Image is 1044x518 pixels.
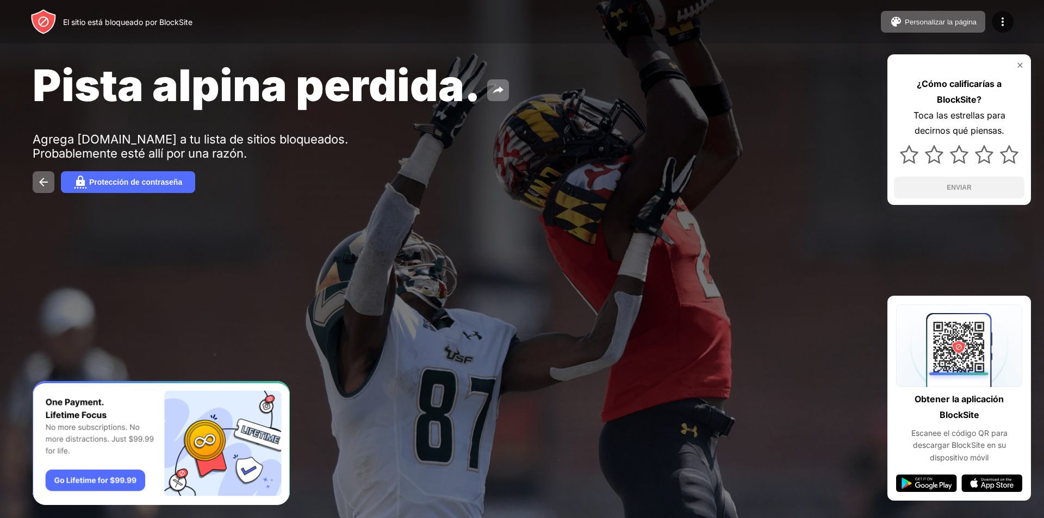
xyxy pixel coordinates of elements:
img: pallet.svg [890,15,903,28]
img: rate-us-close.svg [1016,61,1024,70]
img: qrcode.svg [896,304,1022,387]
font: Obtener la aplicación BlockSite [915,394,1004,420]
img: google-play.svg [896,475,957,492]
button: ENVIAR [894,177,1024,198]
img: star.svg [900,145,918,164]
img: back.svg [37,176,50,189]
button: Personalizar la página [881,11,985,33]
img: password.svg [74,176,87,189]
font: Agrega [DOMAIN_NAME] a tu lista de sitios bloqueados. Probablemente esté allí por una razón. [33,132,348,160]
img: star.svg [925,145,943,164]
img: star.svg [1000,145,1018,164]
img: star.svg [950,145,968,164]
font: Pista alpina perdida. [33,59,481,111]
img: share.svg [492,84,505,97]
font: ¿Cómo calificarías a BlockSite? [917,78,1002,105]
font: Escanee el código QR para descargar BlockSite en su dispositivo móvil [911,428,1008,462]
img: header-logo.svg [30,9,57,35]
font: Toca las estrellas para decirnos qué piensas. [913,110,1005,136]
font: ENVIAR [947,184,971,191]
font: El sitio está bloqueado por BlockSite [63,17,192,27]
font: Personalizar la página [905,18,977,26]
button: Protección de contraseña [61,171,195,193]
img: star.svg [975,145,993,164]
img: menu-icon.svg [996,15,1009,28]
img: app-store.svg [961,475,1022,492]
iframe: Banner [33,381,290,505]
font: Protección de contraseña [89,178,182,186]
